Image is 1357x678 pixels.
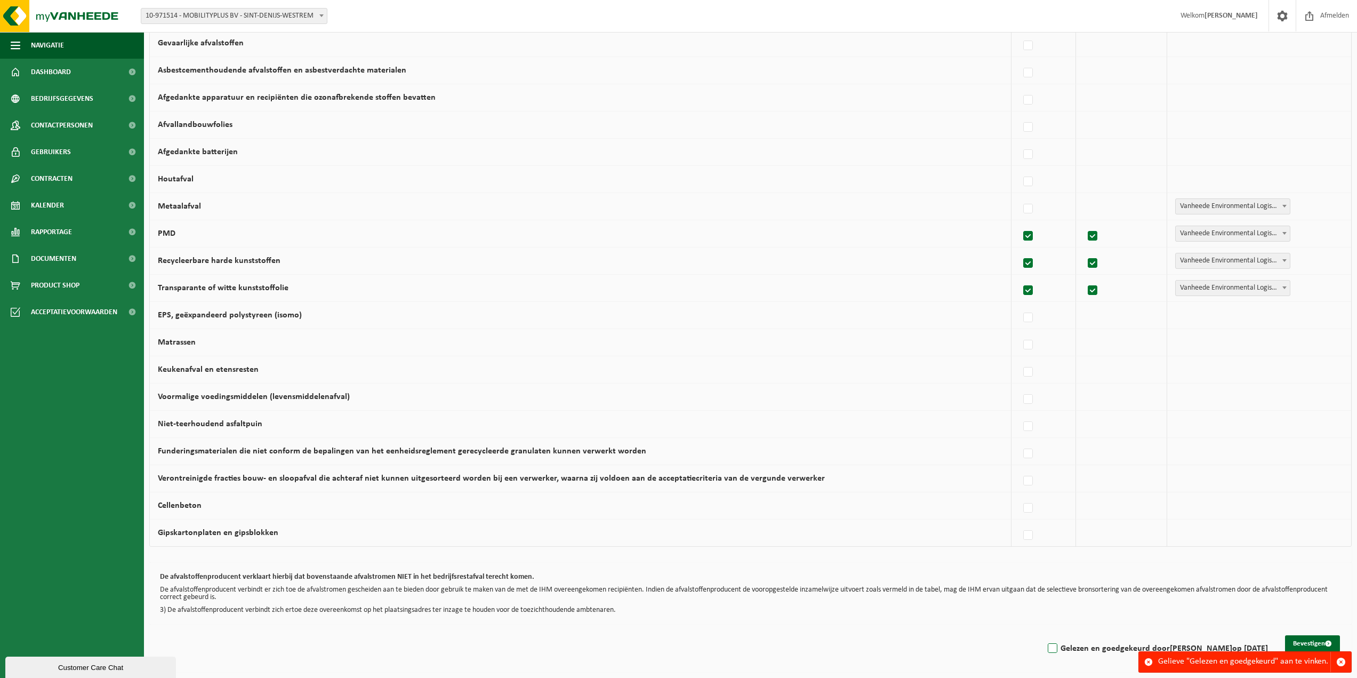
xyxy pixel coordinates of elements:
span: Contactpersonen [31,112,93,139]
span: Vanheede Environmental Logistics [1176,253,1290,268]
label: Recycleerbare harde kunststoffen [158,257,280,265]
div: Gelieve "Gelezen en goedgekeurd" aan te vinken. [1158,652,1330,672]
p: De afvalstoffenproducent verbindt er zich toe de afvalstromen gescheiden aan te bieden door gebru... [160,586,1341,601]
p: 3) De afvalstoffenproducent verbindt zich ertoe deze overeenkomst op het plaatsingsadres ter inza... [160,607,1341,614]
b: De afvalstoffenproducent verklaart hierbij dat bovenstaande afvalstromen NIET in het bedrijfsrest... [160,573,534,581]
span: Rapportage [31,219,72,245]
iframe: chat widget [5,655,178,678]
span: Vanheede Environmental Logistics [1175,198,1290,214]
label: Afgedankte apparatuur en recipiënten die ozonafbrekende stoffen bevatten [158,93,436,102]
label: Keukenafval en etensresten [158,365,259,374]
label: Afvallandbouwfolies [158,121,232,129]
span: 10-971514 - MOBILITYPLUS BV - SINT-DENIJS-WESTREM [141,8,327,24]
span: Product Shop [31,272,79,299]
span: Documenten [31,245,76,272]
span: Dashboard [31,59,71,85]
label: Funderingsmaterialen die niet conform de bepalingen van het eenheidsreglement gerecycleerde granu... [158,447,646,456]
span: Acceptatievoorwaarden [31,299,117,325]
label: Metaalafval [158,202,201,211]
span: Vanheede Environmental Logistics [1175,253,1290,269]
span: Vanheede Environmental Logistics [1176,281,1290,296]
label: Verontreinigde fracties bouw- en sloopafval die achteraf niet kunnen uitgesorteerd worden bij een... [158,474,825,483]
label: Gipskartonplaten en gipsblokken [158,529,278,537]
label: PMD [158,229,175,238]
label: Voormalige voedingsmiddelen (levensmiddelenafval) [158,393,350,401]
label: Transparante of witte kunststoffolie [158,284,288,292]
span: 10-971514 - MOBILITYPLUS BV - SINT-DENIJS-WESTREM [141,9,327,23]
label: Asbestcementhoudende afvalstoffen en asbestverdachte materialen [158,66,406,75]
span: Vanheede Environmental Logistics [1176,199,1290,214]
label: Houtafval [158,175,194,184]
label: Afgedankte batterijen [158,148,238,156]
label: EPS, geëxpandeerd polystyreen (isomo) [158,311,302,320]
span: Kalender [31,192,64,219]
strong: [PERSON_NAME] [1205,12,1258,20]
label: Gelezen en goedgekeurd door op [DATE] [1046,641,1268,657]
span: Vanheede Environmental Logistics [1175,226,1290,242]
span: Vanheede Environmental Logistics [1176,226,1290,241]
span: Contracten [31,165,73,192]
label: Niet-teerhoudend asfaltpuin [158,420,262,428]
button: Bevestigen [1285,635,1340,652]
label: Matrassen [158,338,196,347]
label: Cellenbeton [158,501,202,510]
span: Navigatie [31,32,64,59]
span: Gebruikers [31,139,71,165]
strong: [PERSON_NAME] [1170,644,1232,653]
span: Bedrijfsgegevens [31,85,93,112]
label: Gevaarlijke afvalstoffen [158,39,244,47]
span: Vanheede Environmental Logistics [1175,280,1290,296]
